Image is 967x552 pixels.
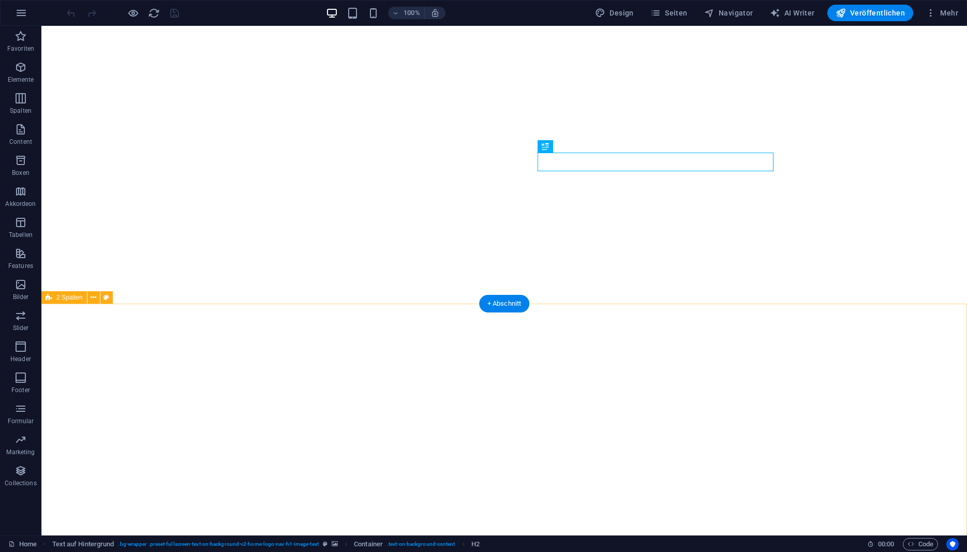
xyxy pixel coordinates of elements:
[903,538,938,550] button: Code
[354,538,383,550] span: Klick zum Auswählen. Doppelklick zum Bearbeiten
[13,293,29,301] p: Bilder
[11,386,30,394] p: Footer
[921,5,962,21] button: Mehr
[700,5,757,21] button: Navigator
[595,8,634,18] span: Design
[591,5,638,21] button: Design
[867,538,895,550] h6: Session-Zeit
[827,5,913,21] button: Veröffentlichen
[404,7,420,19] h6: 100%
[148,7,160,19] i: Seite neu laden
[56,294,83,301] span: 2 Spalten
[650,8,688,18] span: Seiten
[52,538,480,550] nav: breadcrumb
[646,5,692,21] button: Seiten
[9,231,33,239] p: Tabellen
[5,200,36,208] p: Akkordeon
[13,324,29,332] p: Slider
[12,169,29,177] p: Boxen
[908,538,933,550] span: Code
[926,8,958,18] span: Mehr
[591,5,638,21] div: Design (Strg+Alt+Y)
[10,107,32,115] p: Spalten
[147,7,160,19] button: reload
[479,295,530,312] div: + Abschnitt
[770,8,815,18] span: AI Writer
[836,8,905,18] span: Veröffentlichen
[332,541,338,547] i: Element verfügt über einen Hintergrund
[471,538,480,550] span: Klick zum Auswählen. Doppelklick zum Bearbeiten
[704,8,753,18] span: Navigator
[5,479,36,487] p: Collections
[387,538,455,550] span: . text-on-background-content
[10,355,31,363] p: Header
[946,538,959,550] button: Usercentrics
[127,7,139,19] button: Klicke hier, um den Vorschau-Modus zu verlassen
[8,417,34,425] p: Formular
[430,8,440,18] i: Bei Größenänderung Zoomstufe automatisch an das gewählte Gerät anpassen.
[878,538,894,550] span: 00 00
[118,538,318,550] span: . bg-wrapper .preset-fullscreen-text-on-background-v2-home-logo-nav-h1-image-text
[766,5,819,21] button: AI Writer
[8,76,34,84] p: Elemente
[885,540,887,548] span: :
[52,538,114,550] span: Klick zum Auswählen. Doppelklick zum Bearbeiten
[8,262,33,270] p: Features
[6,448,35,456] p: Marketing
[388,7,425,19] button: 100%
[323,541,328,547] i: Dieses Element ist ein anpassbares Preset
[7,44,34,53] p: Favoriten
[8,538,37,550] a: Klick, um Auswahl aufzuheben. Doppelklick öffnet Seitenverwaltung
[9,138,32,146] p: Content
